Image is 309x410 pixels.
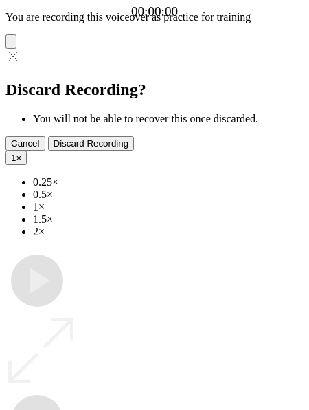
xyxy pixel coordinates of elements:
li: 2× [33,226,304,238]
h2: Discard Recording? [5,80,304,99]
button: 1× [5,151,27,165]
a: 00:00:00 [131,4,178,19]
p: You are recording this voiceover as practice for training [5,11,304,23]
li: 1.5× [33,213,304,226]
span: 1 [11,153,16,163]
li: 1× [33,201,304,213]
li: 0.5× [33,188,304,201]
li: You will not be able to recover this once discarded. [33,113,304,125]
button: Cancel [5,136,45,151]
li: 0.25× [33,176,304,188]
button: Discard Recording [48,136,135,151]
